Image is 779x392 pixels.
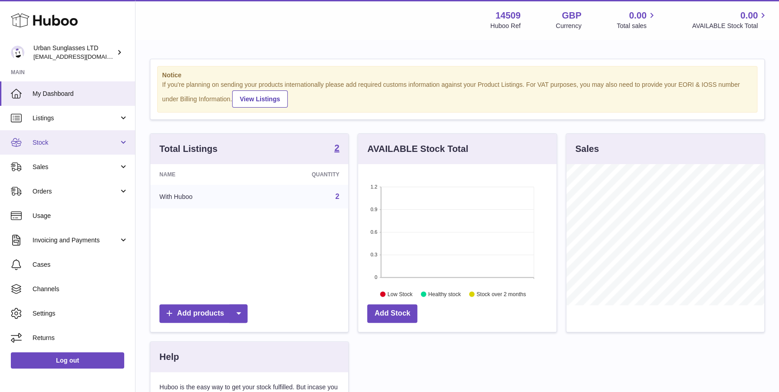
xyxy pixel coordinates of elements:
[33,236,119,245] span: Invoicing and Payments
[162,71,752,80] strong: Notice
[375,274,378,280] text: 0
[616,22,657,30] span: Total sales
[371,252,378,257] text: 0.3
[490,22,521,30] div: Huboo Ref
[692,22,768,30] span: AVAILABLE Stock Total
[33,138,119,147] span: Stock
[150,185,255,208] td: With Huboo
[692,9,768,30] a: 0.00 AVAILABLE Stock Total
[159,351,179,363] h3: Help
[334,143,339,154] a: 2
[371,229,378,235] text: 0.6
[33,285,128,293] span: Channels
[159,304,247,323] a: Add products
[476,291,526,297] text: Stock over 2 months
[255,164,348,185] th: Quantity
[33,187,119,196] span: Orders
[495,9,521,22] strong: 14509
[562,9,581,22] strong: GBP
[556,22,582,30] div: Currency
[11,352,124,368] a: Log out
[33,53,133,60] span: [EMAIL_ADDRESS][DOMAIN_NAME]
[629,9,647,22] span: 0.00
[371,207,378,212] text: 0.9
[33,334,128,342] span: Returns
[616,9,657,30] a: 0.00 Total sales
[33,114,119,123] span: Listings
[367,304,417,323] a: Add Stock
[387,291,413,297] text: Low Stock
[33,212,128,220] span: Usage
[159,143,218,155] h3: Total Listings
[740,9,758,22] span: 0.00
[335,193,339,200] a: 2
[33,44,115,61] div: Urban Sunglasses LTD
[162,80,752,108] div: If you're planning on sending your products internationally please add required customs informati...
[367,143,468,155] h3: AVAILABLE Stock Total
[575,143,599,155] h3: Sales
[33,90,128,98] span: My Dashboard
[334,143,339,152] strong: 2
[371,184,378,189] text: 1.2
[33,309,128,318] span: Settings
[428,291,461,297] text: Healthy stock
[232,90,288,108] a: View Listings
[150,164,255,185] th: Name
[11,46,24,59] img: internalAdmin-14509@internal.huboo.com
[33,163,119,171] span: Sales
[33,260,128,269] span: Cases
